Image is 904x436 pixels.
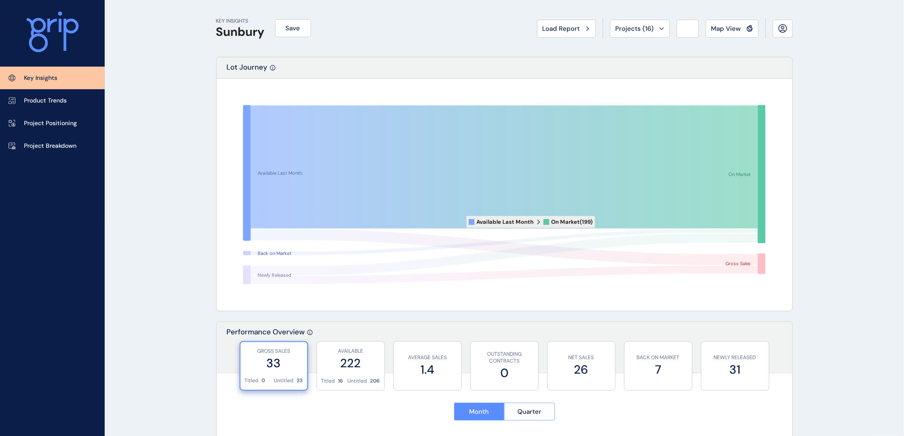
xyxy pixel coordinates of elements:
[321,348,380,355] p: AVAILABLE
[552,354,611,361] p: NET SALES
[475,365,534,381] label: 0
[321,377,335,385] p: Titled
[24,97,67,105] p: Product Trends
[274,377,294,384] p: Untitled
[629,354,688,361] p: BACK ON MARKET
[398,354,457,361] p: AVERAGE SALES
[543,24,580,33] span: Load Report
[370,377,380,385] p: 206
[227,327,305,373] p: Performance Overview
[610,20,670,38] button: Projects (16)
[24,119,77,128] p: Project Positioning
[275,19,311,37] button: Save
[262,377,265,384] p: 0
[706,20,759,38] button: Map View
[216,18,265,25] p: KEY INSIGHTS
[286,24,300,32] span: Save
[470,407,489,416] span: Month
[706,361,765,378] label: 31
[338,377,343,385] p: 16
[454,403,505,421] button: Month
[24,74,57,82] p: Key Insights
[475,351,534,365] p: OUTSTANDING CONTRACTS
[504,403,555,421] button: Quarter
[245,348,303,355] p: GROSS SALES
[537,20,596,38] button: Load Report
[245,355,303,372] label: 33
[227,62,268,78] p: Lot Journey
[297,377,303,384] p: 33
[517,407,541,416] span: Quarter
[616,24,654,33] span: Projects ( 16 )
[348,377,367,385] p: Untitled
[711,24,741,33] span: Map View
[24,142,76,150] p: Project Breakdown
[552,361,611,378] label: 26
[321,355,380,372] label: 222
[706,354,765,361] p: NEWLY RELEASED
[216,25,265,39] h1: Sunbury
[629,361,688,378] label: 7
[398,361,457,378] label: 1.4
[245,377,259,384] p: Titled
